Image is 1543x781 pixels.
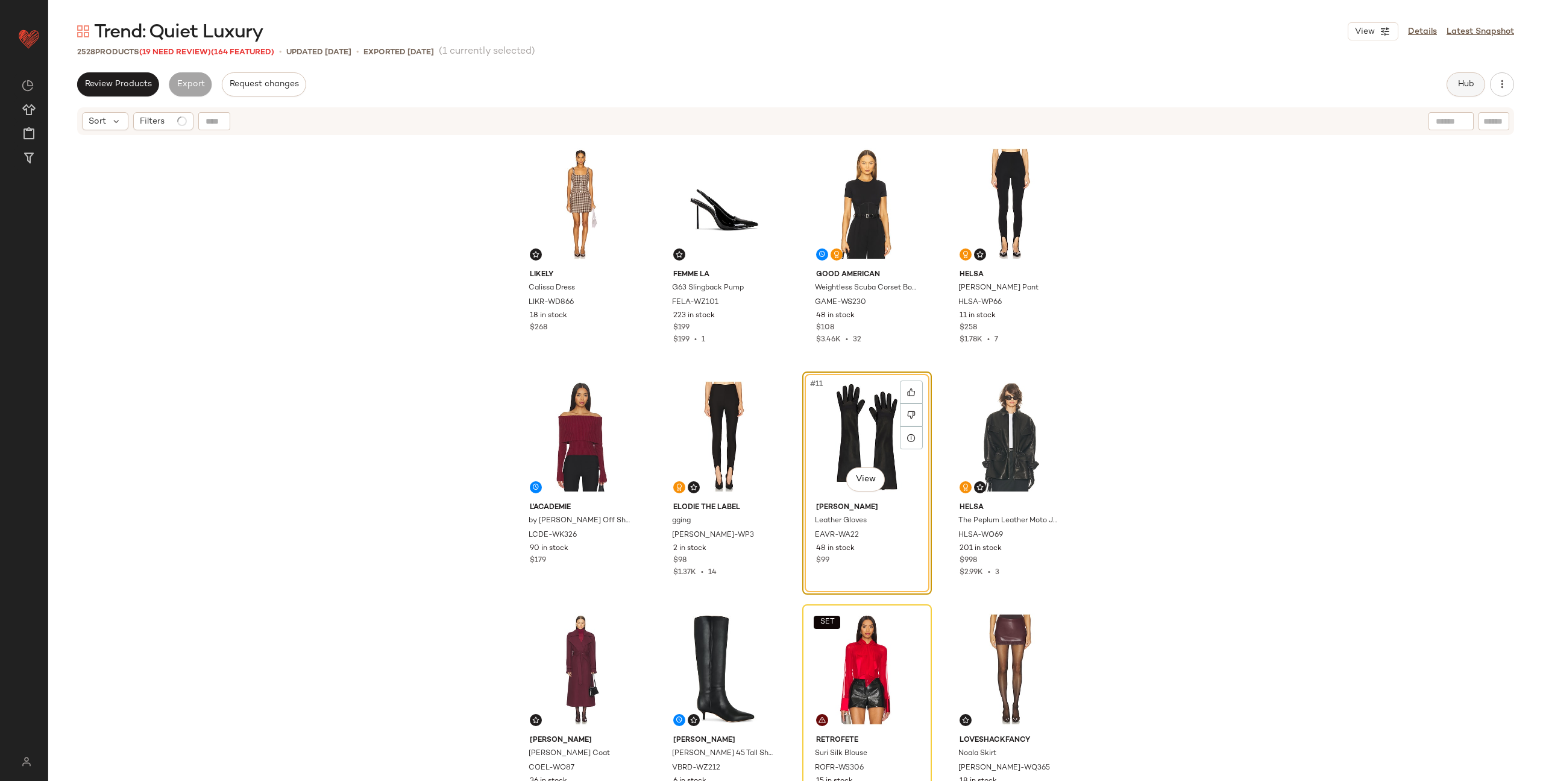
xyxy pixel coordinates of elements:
[841,336,853,344] span: •
[94,21,263,45] span: Trend: Quiet Luxury
[676,484,683,491] img: svg%3e
[673,502,775,513] span: Elodie the Label
[673,336,690,344] span: $199
[702,336,705,344] span: 1
[530,555,546,566] span: $179
[819,716,826,724] img: svg%3e
[855,475,876,484] span: View
[356,46,359,58] span: •
[529,297,574,308] span: LIKR-WD866
[958,297,1002,308] span: HLSA-WP66
[816,336,841,344] span: $3.46K
[439,45,535,59] span: (1 currently selected)
[962,484,969,491] img: svg%3e
[806,143,928,265] img: GAME-WS230_V1.jpg
[77,48,95,57] span: 2528
[1408,25,1437,38] a: Details
[708,569,717,577] span: 14
[958,530,1003,541] span: HLSA-WO69
[815,530,859,541] span: EAVR-WA22
[532,251,539,258] img: svg%3e
[77,72,159,96] button: Review Products
[530,270,632,280] span: LIKELY
[976,484,984,491] img: svg%3e
[958,748,996,759] span: Noala Skirt
[690,716,697,724] img: svg%3e
[814,616,840,629] button: SET
[960,311,996,321] span: 11 in stock
[690,336,702,344] span: •
[950,143,1071,265] img: HLSA-WP66_V1.jpg
[809,378,825,390] span: #11
[960,270,1061,280] span: Helsa
[815,763,864,774] span: ROFR-WS306
[672,297,718,308] span: FELA-WZ101
[816,311,855,321] span: 48 in stock
[960,336,982,344] span: $1.78K
[529,516,630,526] span: by [PERSON_NAME] Off Shoulder Sweater
[1447,25,1514,38] a: Latest Snapshot
[140,115,165,128] span: Filters
[673,569,696,577] span: $1.37K
[520,143,641,265] img: LIKR-WD866_V1.jpg
[1447,72,1485,96] button: Hub
[995,336,998,344] span: 7
[816,735,918,746] span: retrofete
[962,716,969,724] img: svg%3e
[960,502,1061,513] span: Helsa
[960,555,977,566] span: $998
[530,543,568,554] span: 90 in stock
[530,735,632,746] span: [PERSON_NAME]
[529,530,577,541] span: LCDE-WK326
[962,251,969,258] img: svg%3e
[673,555,687,566] span: $98
[696,569,708,577] span: •
[960,569,983,577] span: $2.99K
[672,530,754,541] span: [PERSON_NAME]-WP3
[672,748,774,759] span: [PERSON_NAME] 45 Tall Shaft Boot
[960,323,977,334] span: $258
[672,516,691,526] span: gging
[958,516,1060,526] span: The Peplum Leather Moto Jacket
[211,48,274,57] span: (164 Featured)
[815,516,867,526] span: Leather Gloves
[1348,22,1398,40] button: View
[17,27,41,51] img: heart_red.DM2ytmEG.svg
[664,376,785,498] img: EDIE-WP3_V1.jpg
[983,569,995,577] span: •
[222,72,306,96] button: Request changes
[77,25,89,37] img: svg%3e
[229,80,299,89] span: Request changes
[815,297,866,308] span: GAME-WS230
[673,270,775,280] span: FEMME LA
[816,323,834,334] span: $108
[530,311,567,321] span: 18 in stock
[22,80,34,92] img: svg%3e
[529,763,574,774] span: COEL-WO87
[84,80,152,89] span: Review Products
[530,502,632,513] span: L'Academie
[529,748,610,759] span: [PERSON_NAME] Coat
[673,311,715,321] span: 223 in stock
[77,46,274,58] div: Products
[960,543,1002,554] span: 201 in stock
[950,376,1071,498] img: HLSA-WO69_V1.jpg
[806,609,928,730] img: ROFR-WS306_V1.jpg
[286,46,351,58] p: updated [DATE]
[950,609,1071,730] img: LESH-WQ365_V1.jpg
[664,143,785,265] img: FELA-WZ101_V1.jpg
[820,618,835,627] span: SET
[982,336,995,344] span: •
[520,376,641,498] img: LCDE-WK326_V1.jpg
[815,283,917,294] span: Weightless Scuba Corset Bodysuit
[833,251,840,258] img: svg%3e
[815,748,867,759] span: Suri Silk Blouse
[530,323,547,334] span: $268
[958,283,1039,294] span: [PERSON_NAME] Pant
[676,251,683,258] img: svg%3e
[958,763,1050,774] span: [PERSON_NAME]-WQ365
[853,336,861,344] span: 32
[520,609,641,730] img: COEL-WO87_V1.jpg
[995,569,999,577] span: 3
[89,115,106,128] span: Sort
